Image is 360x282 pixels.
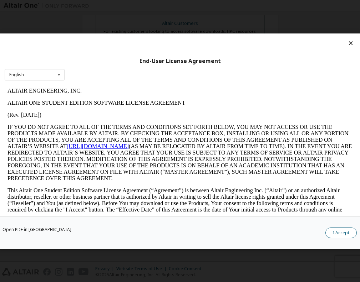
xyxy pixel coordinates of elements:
p: (Rev. [DATE]) [3,27,348,33]
p: ALTAIR ENGINEERING, INC. [3,3,348,9]
p: This Altair One Student Edition Software License Agreement (“Agreement”) is between Altair Engine... [3,103,348,135]
button: I Accept [325,227,357,238]
div: English [9,73,24,77]
p: ALTAIR ONE STUDENT EDITION SOFTWARE LICENSE AGREEMENT [3,15,348,21]
p: IF YOU DO NOT AGREE TO ALL OF THE TERMS AND CONDITIONS SET FORTH BELOW, YOU MAY NOT ACCESS OR USE... [3,39,348,97]
a: [URL][DOMAIN_NAME] [62,58,124,64]
a: Open PDF in [GEOGRAPHIC_DATA] [2,227,71,231]
div: End-User License Agreement [5,57,356,64]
